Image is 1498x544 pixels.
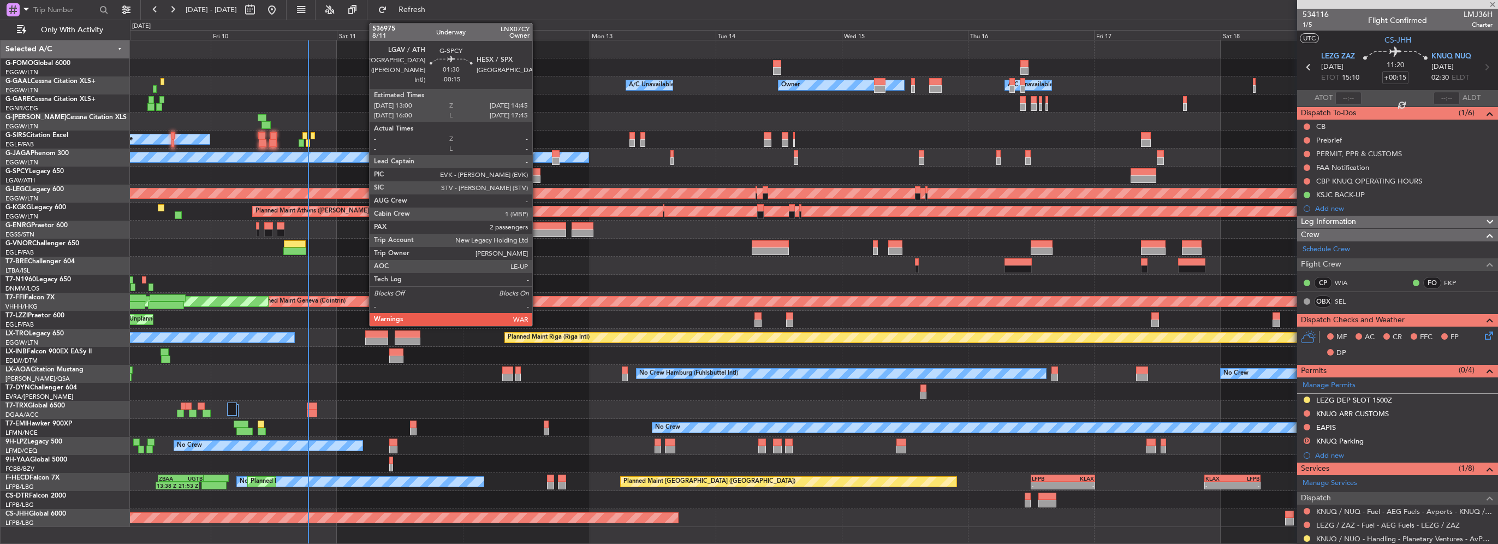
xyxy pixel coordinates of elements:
[5,276,71,283] a: T7-N1960Legacy 650
[5,294,55,301] a: T7-FFIFalcon 7X
[5,447,37,455] a: LFMD/CEQ
[463,30,589,40] div: Sun 12
[5,114,66,121] span: G-[PERSON_NAME]
[1316,176,1422,186] div: CBP KNUQ OPERATING HOURS
[1301,216,1356,228] span: Leg Information
[1304,437,1310,444] button: D
[1301,314,1405,327] span: Dispatch Checks and Weather
[1063,482,1094,489] div: -
[1336,348,1346,359] span: DP
[1451,332,1459,343] span: FP
[1464,9,1493,20] span: LMJ36H
[1342,73,1359,84] span: 15:10
[5,150,31,157] span: G-JAGA
[1316,521,1460,530] a: LEZG / ZAZ - Fuel - AEG Fuels - LEZG / ZAZ
[1314,277,1332,289] div: CP
[1459,107,1475,119] span: (1/6)
[623,474,795,490] div: Planned Maint [GEOGRAPHIC_DATA] ([GEOGRAPHIC_DATA])
[5,60,33,67] span: G-FOMO
[5,285,39,293] a: DNMM/LOS
[1384,34,1411,46] span: CS-JHH
[85,30,211,40] div: Thu 9
[5,312,64,319] a: T7-LZZIPraetor 600
[5,204,31,211] span: G-KGKG
[1223,365,1249,382] div: No Crew
[5,511,66,517] a: CS-JHHGlobal 6000
[28,26,115,34] span: Only With Activity
[251,474,423,490] div: Planned Maint [GEOGRAPHIC_DATA] ([GEOGRAPHIC_DATA])
[5,475,60,481] a: F-HECDFalcon 7X
[5,375,70,383] a: [PERSON_NAME]/QSA
[157,482,177,489] div: 13:38 Z
[5,411,39,419] a: DGAA/ACC
[1335,278,1359,288] a: WIA
[5,176,35,185] a: LGAV/ATH
[1008,77,1053,93] div: A/C Unavailable
[5,330,29,337] span: LX-TRO
[1368,15,1427,26] div: Flight Confirmed
[1316,436,1364,446] div: KNUQ Parking
[177,437,202,454] div: No Crew
[5,258,28,265] span: T7-BRE
[1393,332,1402,343] span: CR
[1316,163,1369,172] div: FAA Notification
[1303,380,1356,391] a: Manage Permits
[1063,475,1094,482] div: KLAX
[5,258,75,265] a: T7-BREChallenger 604
[1316,135,1342,145] div: Prebrief
[1452,73,1469,84] span: ELDT
[1303,478,1357,489] a: Manage Services
[1459,364,1475,376] span: (0/4)
[5,222,31,229] span: G-ENRG
[5,140,34,149] a: EGLF/FAB
[337,30,463,40] div: Sat 11
[1232,482,1259,489] div: -
[5,122,38,131] a: EGGW/LTN
[1459,463,1475,474] span: (1/8)
[1316,122,1325,131] div: CB
[5,78,31,85] span: G-GAAL
[5,493,66,499] a: CS-DTRFalcon 2000
[33,2,96,18] input: Trip Number
[1316,423,1336,432] div: EAPIS
[1301,463,1329,475] span: Services
[5,303,38,311] a: VHHH/HKG
[1301,258,1341,271] span: Flight Crew
[5,493,29,499] span: CS-DTR
[968,30,1094,40] div: Thu 16
[1365,332,1375,343] span: AC
[5,511,29,517] span: CS-JHH
[1420,332,1432,343] span: FFC
[1300,33,1319,43] button: UTC
[1094,30,1220,40] div: Fri 17
[5,321,34,329] a: EGLF/FAB
[1303,244,1350,255] a: Schedule Crew
[159,475,181,482] div: ZBAA
[1321,73,1339,84] span: ETOT
[1316,395,1392,405] div: LEZG DEP SLOT 1500Z
[5,465,34,473] a: FCBB/BZV
[5,294,25,301] span: T7-FFI
[5,240,32,247] span: G-VNOR
[5,194,38,203] a: EGGW/LTN
[1314,295,1332,308] div: OBX
[5,212,38,221] a: EGGW/LTN
[1316,190,1365,199] div: KSJC BACK-UP
[5,168,29,175] span: G-SPCY
[5,439,62,445] a: 9H-LPZLegacy 500
[1464,20,1493,29] span: Charter
[389,6,435,14] span: Refresh
[1431,62,1454,73] span: [DATE]
[655,419,680,436] div: No Crew
[5,249,34,257] a: EGLF/FAB
[1315,451,1493,460] div: Add new
[5,96,96,103] a: G-GARECessna Citation XLS+
[5,150,69,157] a: G-JAGAPhenom 300
[1335,297,1359,306] a: SEL
[1205,475,1233,482] div: KLAX
[5,60,70,67] a: G-FOMOGlobal 6000
[132,22,151,31] div: [DATE]
[5,501,34,509] a: LFPB/LBG
[5,312,28,319] span: T7-LZZI
[5,339,38,347] a: EGGW/LTN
